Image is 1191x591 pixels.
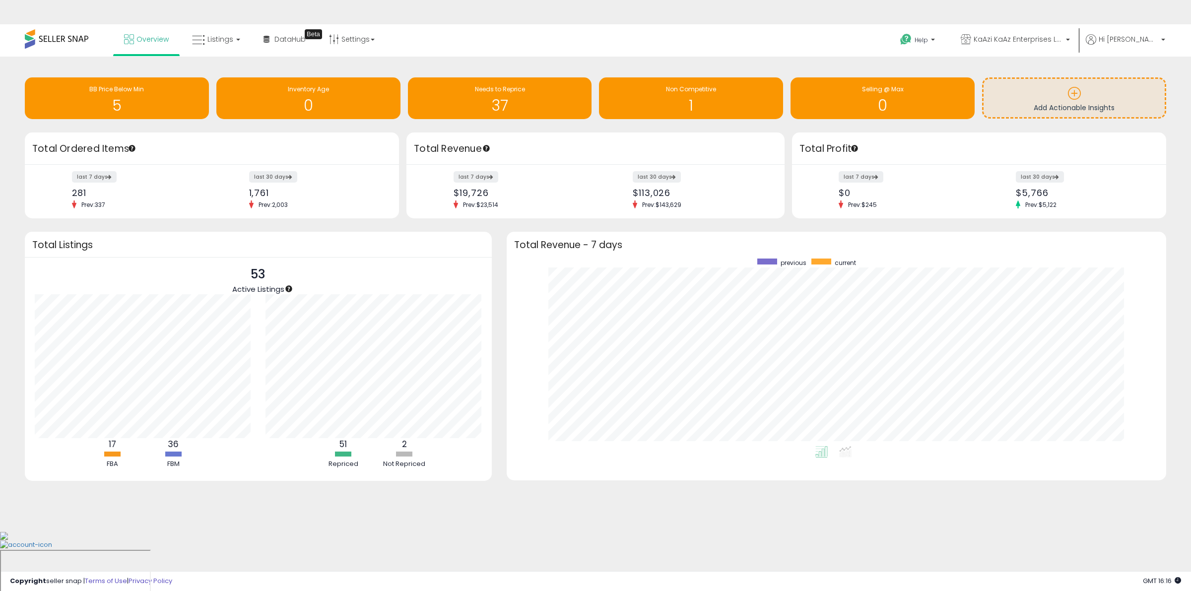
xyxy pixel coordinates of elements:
b: 51 [339,438,347,450]
div: 1,761 [249,188,382,198]
b: 2 [402,438,407,450]
a: Needs to Reprice 37 [408,77,592,119]
label: last 30 days [633,171,681,183]
a: KaAzi KaAz Enterprises LLC [953,24,1077,57]
span: Non Competitive [666,85,716,93]
div: $5,766 [1016,188,1149,198]
span: Needs to Reprice [475,85,525,93]
a: Selling @ Max 0 [791,77,975,119]
span: Listings [207,34,233,44]
h3: Total Revenue - 7 days [514,241,1159,249]
h1: 0 [221,97,396,114]
a: Settings [322,24,382,54]
span: Prev: $245 [843,200,882,209]
h3: Total Revenue [414,142,777,156]
h3: Total Ordered Items [32,142,392,156]
a: Non Competitive 1 [599,77,783,119]
h1: 5 [30,97,204,114]
a: Hi [PERSON_NAME] [1086,34,1165,57]
div: Tooltip anchor [305,29,322,39]
label: last 30 days [1016,171,1064,183]
div: FBM [143,460,203,469]
span: current [835,259,856,267]
h1: 37 [413,97,587,114]
span: Prev: 337 [76,200,110,209]
span: Selling @ Max [862,85,904,93]
div: Tooltip anchor [284,284,293,293]
a: DataHub [256,24,313,54]
span: previous [781,259,806,267]
span: Add Actionable Insights [1034,103,1115,113]
span: Help [915,36,928,44]
div: $19,726 [454,188,588,198]
label: last 30 days [249,171,297,183]
span: Prev: $143,629 [637,200,686,209]
p: 53 [232,265,284,284]
a: Overview [117,24,176,54]
span: BB Price Below Min [89,85,144,93]
a: BB Price Below Min 5 [25,77,209,119]
h3: Total Listings [32,241,484,249]
i: Get Help [900,33,912,46]
span: Hi [PERSON_NAME] [1099,34,1158,44]
a: Inventory Age 0 [216,77,400,119]
span: Prev: $5,122 [1020,200,1061,209]
span: Inventory Age [288,85,329,93]
h1: 1 [604,97,778,114]
div: Not Repriced [375,460,434,469]
div: 281 [72,188,205,198]
div: $113,026 [633,188,767,198]
div: Tooltip anchor [482,144,491,153]
span: Overview [136,34,169,44]
b: 36 [168,438,179,450]
span: DataHub [274,34,306,44]
div: $0 [839,188,972,198]
div: FBA [82,460,142,469]
label: last 7 days [839,171,883,183]
a: Listings [185,24,248,54]
span: KaAzi KaAz Enterprises LLC [974,34,1063,44]
label: last 7 days [454,171,498,183]
span: Prev: $23,514 [458,200,503,209]
span: Active Listings [232,284,284,294]
label: last 7 days [72,171,117,183]
div: Repriced [314,460,373,469]
h3: Total Profit [799,142,1159,156]
span: Prev: 2,003 [254,200,293,209]
div: Tooltip anchor [850,144,859,153]
b: 17 [109,438,116,450]
a: Add Actionable Insights [984,79,1165,117]
a: Help [892,26,945,57]
h1: 0 [795,97,970,114]
div: Tooltip anchor [128,144,136,153]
